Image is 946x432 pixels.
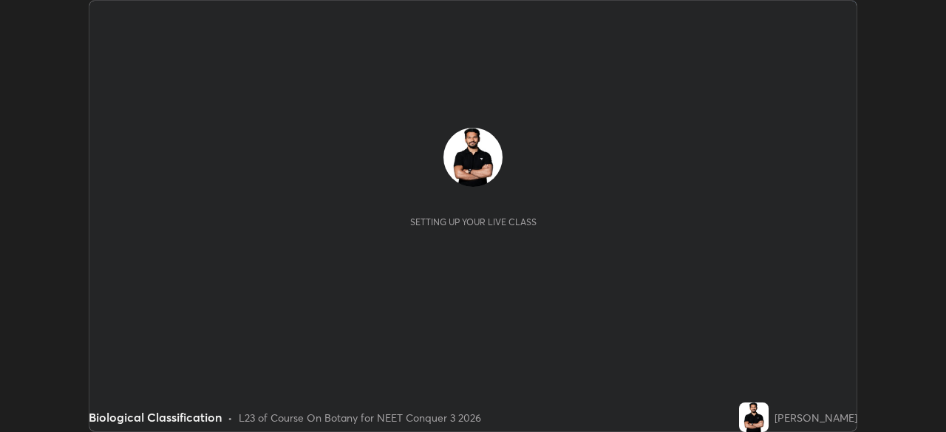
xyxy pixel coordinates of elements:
[739,402,769,432] img: 9017f1c22f9a462681925bb830bd53f0.jpg
[239,410,481,425] div: L23 of Course On Botany for NEET Conquer 3 2026
[228,410,233,425] div: •
[443,128,503,187] img: 9017f1c22f9a462681925bb830bd53f0.jpg
[410,216,537,227] div: Setting up your live class
[775,410,857,425] div: [PERSON_NAME]
[89,408,222,426] div: Biological Classification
